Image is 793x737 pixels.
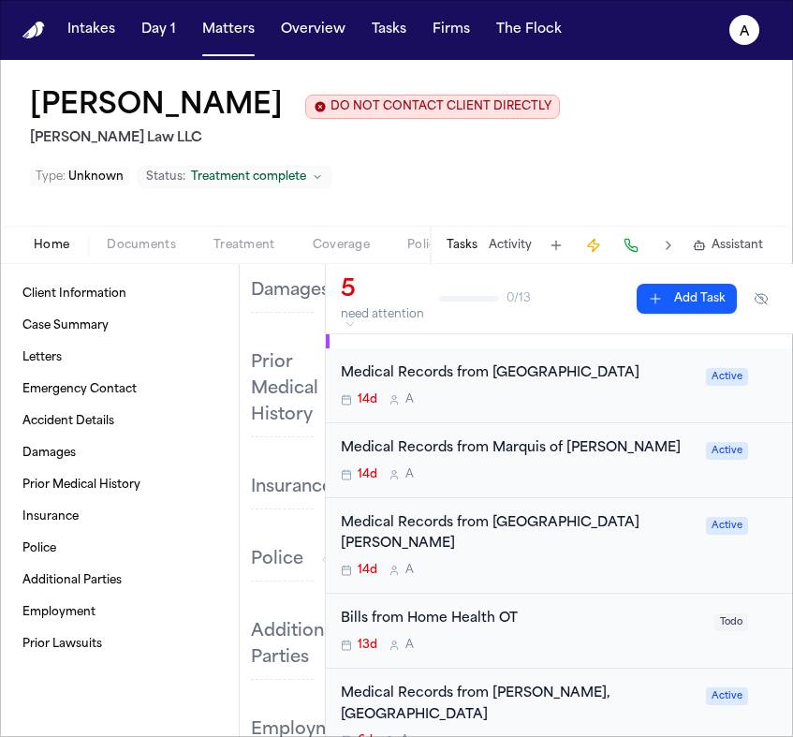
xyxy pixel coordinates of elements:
[341,438,695,460] div: Medical Records from Marquis of [PERSON_NAME]
[330,99,551,114] span: DO NOT CONTACT CLIENT DIRECTLY
[36,171,66,183] span: Type :
[706,368,748,386] span: Active
[251,475,332,501] h3: Insurance
[326,498,793,595] div: Open task: Medical Records from Providence Newberg Medical Center
[358,638,377,653] span: 13d
[405,392,414,407] span: A
[15,311,224,341] a: Case Summary
[358,467,377,482] span: 14d
[447,238,477,253] button: Tasks
[15,470,224,500] a: Prior Medical History
[706,442,748,460] span: Active
[15,502,224,532] a: Insurance
[22,22,45,39] a: Home
[693,238,763,253] button: Assistant
[489,13,569,47] button: The Flock
[30,127,560,150] h2: [PERSON_NAME] Law LLC
[405,467,414,482] span: A
[60,13,123,47] button: Intakes
[405,563,414,578] span: A
[191,170,306,184] span: Treatment complete
[273,13,353,47] button: Overview
[30,90,283,124] h1: [PERSON_NAME]
[251,619,338,671] h3: Additional Parties
[15,629,224,659] a: Prior Lawsuits
[305,95,560,119] button: Edit client contact restriction
[22,22,45,39] img: Finch Logo
[15,566,224,596] a: Additional Parties
[107,238,176,253] span: Documents
[714,613,748,631] span: Todo
[580,232,607,258] button: Create Immediate Task
[358,563,377,578] span: 14d
[15,438,224,468] a: Damages
[364,13,414,47] button: Tasks
[341,363,695,385] div: Medical Records from [GEOGRAPHIC_DATA]
[407,238,443,253] span: Police
[15,375,224,405] a: Emergency Contact
[618,232,644,258] button: Make a Call
[637,284,737,314] button: Add Task
[251,547,303,573] h3: Police
[706,687,748,705] span: Active
[34,238,69,253] span: Home
[756,438,778,461] button: Snooze task
[341,275,424,305] div: 5
[30,90,283,124] button: Edit matter name
[15,406,224,436] a: Accident Details
[405,638,414,653] span: A
[341,307,424,322] div: need attention
[326,348,793,423] div: Open task: Medical Records from OHSU
[712,238,763,253] span: Assistant
[213,238,275,253] span: Treatment
[756,684,778,706] button: Snooze task
[425,13,477,47] button: Firms
[15,279,224,309] a: Client Information
[251,350,318,429] h3: Prior Medical History
[15,343,224,373] a: Letters
[195,13,262,47] button: Matters
[137,166,332,188] button: Change status from Treatment complete
[706,517,748,535] span: Active
[756,363,778,386] button: Snooze task
[30,168,129,186] button: Edit Type: Unknown
[358,392,377,407] span: 14d
[68,171,124,183] span: Unknown
[15,534,224,564] a: Police
[326,423,793,498] div: Open task: Medical Records from Marquis of Newberg
[744,284,778,314] button: Hide completed tasks (⌘⇧H)
[251,278,330,304] h3: Damages
[489,238,532,253] button: Activity
[134,13,184,47] button: Day 1
[313,238,370,253] span: Coverage
[15,597,224,627] a: Employment
[341,609,703,630] div: Bills from Home Health OT
[756,609,778,631] button: Snooze task
[543,232,569,258] button: Add Task
[507,291,531,306] span: 0 / 13
[326,594,793,669] div: Open task: Bills from Home Health OT
[756,513,778,536] button: Snooze task
[341,513,695,556] div: Medical Records from [GEOGRAPHIC_DATA][PERSON_NAME]
[146,170,185,184] span: Status:
[341,684,695,727] div: Medical Records from [PERSON_NAME], [GEOGRAPHIC_DATA]
[322,551,368,566] button: Clear Police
